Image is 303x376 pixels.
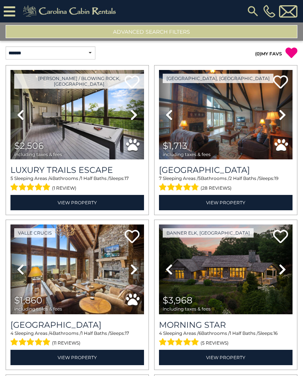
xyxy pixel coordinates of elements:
[10,195,144,210] a: View Property
[201,338,229,348] span: (5 reviews)
[159,330,293,348] div: Sleeping Areas / Bathrooms / Sleeps:
[163,306,211,311] span: including taxes & fees
[10,350,144,365] a: View Property
[14,295,42,306] span: $1,860
[52,338,80,348] span: (11 reviews)
[273,330,278,336] span: 16
[246,4,260,18] img: search-regular.svg
[159,165,293,175] h3: Majestic Mountain Haus
[159,330,162,336] span: 4
[159,320,293,330] a: Morning Star
[14,152,62,157] span: including taxes & fees
[163,140,187,151] span: $1,713
[10,70,144,159] img: thumbnail_168695573.jpeg
[229,175,259,181] span: 2 Half Baths /
[52,183,76,193] span: (1 review)
[163,228,254,238] a: Banner Elk, [GEOGRAPHIC_DATA]
[10,175,13,181] span: 5
[10,320,144,330] h3: Cucumber Tree Lodge
[19,4,122,19] img: Khaki-logo.png
[230,330,258,336] span: 1 Half Baths /
[14,228,55,238] a: Valle Crucis
[199,330,201,336] span: 6
[125,330,129,336] span: 17
[125,229,140,245] a: Add to favorites
[10,330,144,348] div: Sleeping Areas / Bathrooms / Sleeps:
[159,175,293,193] div: Sleeping Areas / Bathrooms / Sleeps:
[6,25,297,38] button: Advanced Search Filters
[10,175,144,193] div: Sleeping Areas / Bathrooms / Sleeps:
[163,295,192,306] span: $3,968
[159,224,293,314] img: thumbnail_163276265.jpeg
[10,320,144,330] a: [GEOGRAPHIC_DATA]
[14,306,62,311] span: including taxes & fees
[273,229,288,245] a: Add to favorites
[198,175,201,181] span: 5
[10,165,144,175] a: Luxury Trails Escape
[255,51,282,56] a: (0)MY FAVS
[159,70,293,159] img: thumbnail_163276095.jpeg
[159,175,162,181] span: 7
[273,74,288,91] a: Add to favorites
[49,175,52,181] span: 4
[81,330,110,336] span: 1 Half Baths /
[261,5,277,18] a: [PHONE_NUMBER]
[274,175,278,181] span: 19
[159,165,293,175] a: [GEOGRAPHIC_DATA]
[201,183,232,193] span: (28 reviews)
[163,74,273,83] a: [GEOGRAPHIC_DATA], [GEOGRAPHIC_DATA]
[159,350,293,365] a: View Property
[81,175,109,181] span: 1 Half Baths /
[14,74,144,89] a: [PERSON_NAME] / Blowing Rock, [GEOGRAPHIC_DATA]
[14,140,44,151] span: $2,506
[10,330,13,336] span: 4
[125,175,129,181] span: 17
[10,224,144,314] img: thumbnail_163270761.jpeg
[50,330,53,336] span: 4
[257,51,260,56] span: 0
[159,195,293,210] a: View Property
[163,152,211,157] span: including taxes & fees
[255,51,261,56] span: ( )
